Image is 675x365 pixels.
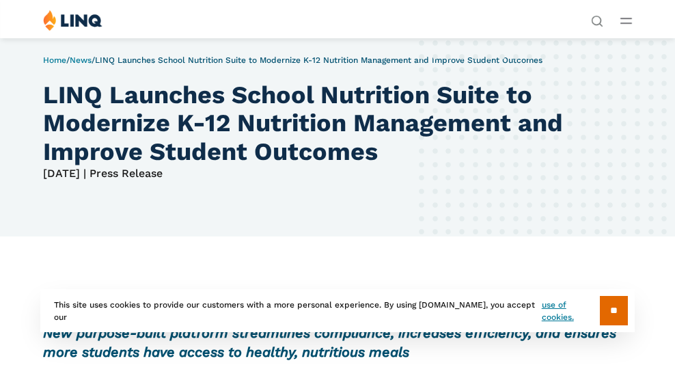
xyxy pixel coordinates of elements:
[43,10,102,31] img: LINQ | K‑12 Software
[95,55,542,65] span: LINQ Launches School Nutrition Suite to Modernize K-12 Nutrition Management and Improve Student O...
[542,299,600,323] a: use of cookies.
[43,55,542,65] span: / /
[620,13,632,28] button: Open Main Menu
[591,14,603,26] button: Open Search Bar
[43,81,632,182] div: [DATE] | Press Release
[43,81,632,166] h1: LINQ Launches School Nutrition Suite to Modernize K-12 Nutrition Management and Improve Student O...
[70,55,92,65] a: News
[43,55,66,65] a: Home
[591,10,603,26] nav: Utility Navigation
[40,289,635,332] div: This site uses cookies to provide our customers with a more personal experience. By using [DOMAIN...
